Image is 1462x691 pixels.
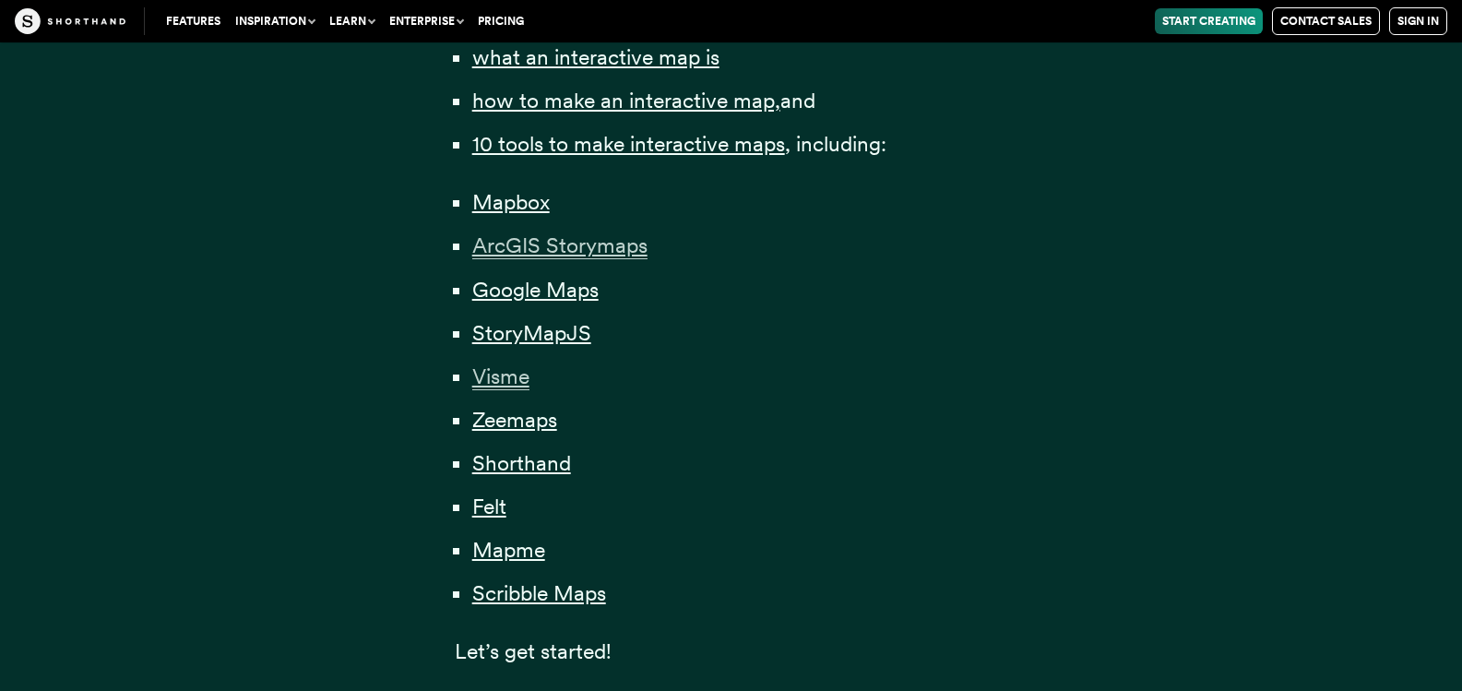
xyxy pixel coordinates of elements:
[472,580,606,606] a: Scribble Maps
[1272,7,1380,35] a: Contact Sales
[785,131,886,157] span: , including:
[1155,8,1263,34] a: Start Creating
[382,8,470,34] button: Enterprise
[322,8,382,34] button: Learn
[15,8,125,34] img: The Craft
[472,277,599,303] a: Google Maps
[472,450,571,476] a: Shorthand
[472,537,545,563] a: Mapme
[159,8,228,34] a: Features
[472,363,529,389] a: Visme
[472,88,780,113] a: how to make an interactive map,
[228,8,322,34] button: Inspiration
[780,88,815,113] span: and
[455,638,612,664] span: Let’s get started!
[472,320,591,346] a: StoryMapJS
[472,189,550,215] a: Mapbox
[470,8,531,34] a: Pricing
[472,494,506,519] a: Felt
[472,232,648,258] a: ArcGIS Storymaps
[472,363,529,390] span: Visme
[472,131,785,157] a: 10 tools to make interactive maps
[472,407,557,433] a: Zeemaps
[472,232,648,259] span: ArcGIS Storymaps
[472,44,719,70] a: what an interactive map is
[1389,7,1447,35] a: Sign in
